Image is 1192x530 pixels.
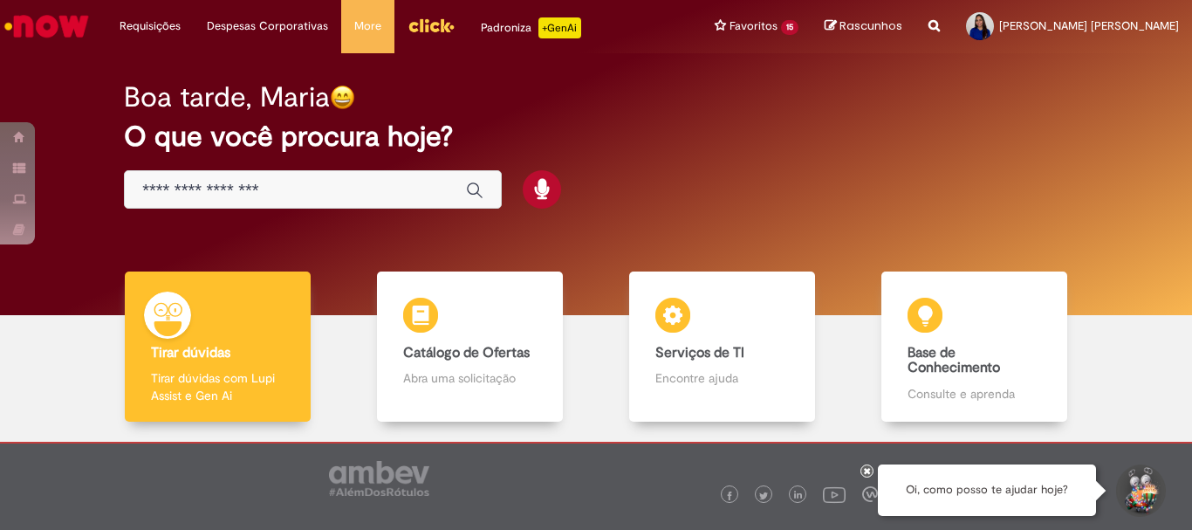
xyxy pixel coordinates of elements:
[481,17,581,38] div: Padroniza
[92,272,344,423] a: Tirar dúvidas Tirar dúvidas com Lupi Assist e Gen Ai
[329,461,429,496] img: logo_footer_ambev_rotulo_gray.png
[344,272,596,423] a: Catálogo de Ofertas Abra uma solicitação
[725,492,734,500] img: logo_footer_facebook.png
[408,12,455,38] img: click_logo_yellow_360x200.png
[759,492,768,500] img: logo_footer_twitter.png
[2,9,92,44] img: ServiceNow
[151,369,284,404] p: Tirar dúvidas com Lupi Assist e Gen Ai
[120,17,181,35] span: Requisições
[908,344,1000,377] b: Base de Conhecimento
[794,491,803,501] img: logo_footer_linkedin.png
[825,18,902,35] a: Rascunhos
[124,82,330,113] h2: Boa tarde, Maria
[124,121,1068,152] h2: O que você procura hoje?
[330,85,355,110] img: happy-face.png
[1113,465,1166,517] button: Iniciar Conversa de Suporte
[839,17,902,34] span: Rascunhos
[538,17,581,38] p: +GenAi
[908,385,1040,403] p: Consulte e aprenda
[862,486,878,502] img: logo_footer_workplace.png
[403,369,536,387] p: Abra uma solicitação
[848,272,1100,423] a: Base de Conhecimento Consulte e aprenda
[823,483,846,506] img: logo_footer_youtube.png
[655,369,788,387] p: Encontre ajuda
[207,17,328,35] span: Despesas Corporativas
[781,20,798,35] span: 15
[730,17,778,35] span: Favoritos
[655,344,744,361] b: Serviços de TI
[999,18,1179,33] span: [PERSON_NAME] [PERSON_NAME]
[403,344,530,361] b: Catálogo de Ofertas
[151,344,230,361] b: Tirar dúvidas
[596,272,848,423] a: Serviços de TI Encontre ajuda
[354,17,381,35] span: More
[878,465,1096,516] div: Oi, como posso te ajudar hoje?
